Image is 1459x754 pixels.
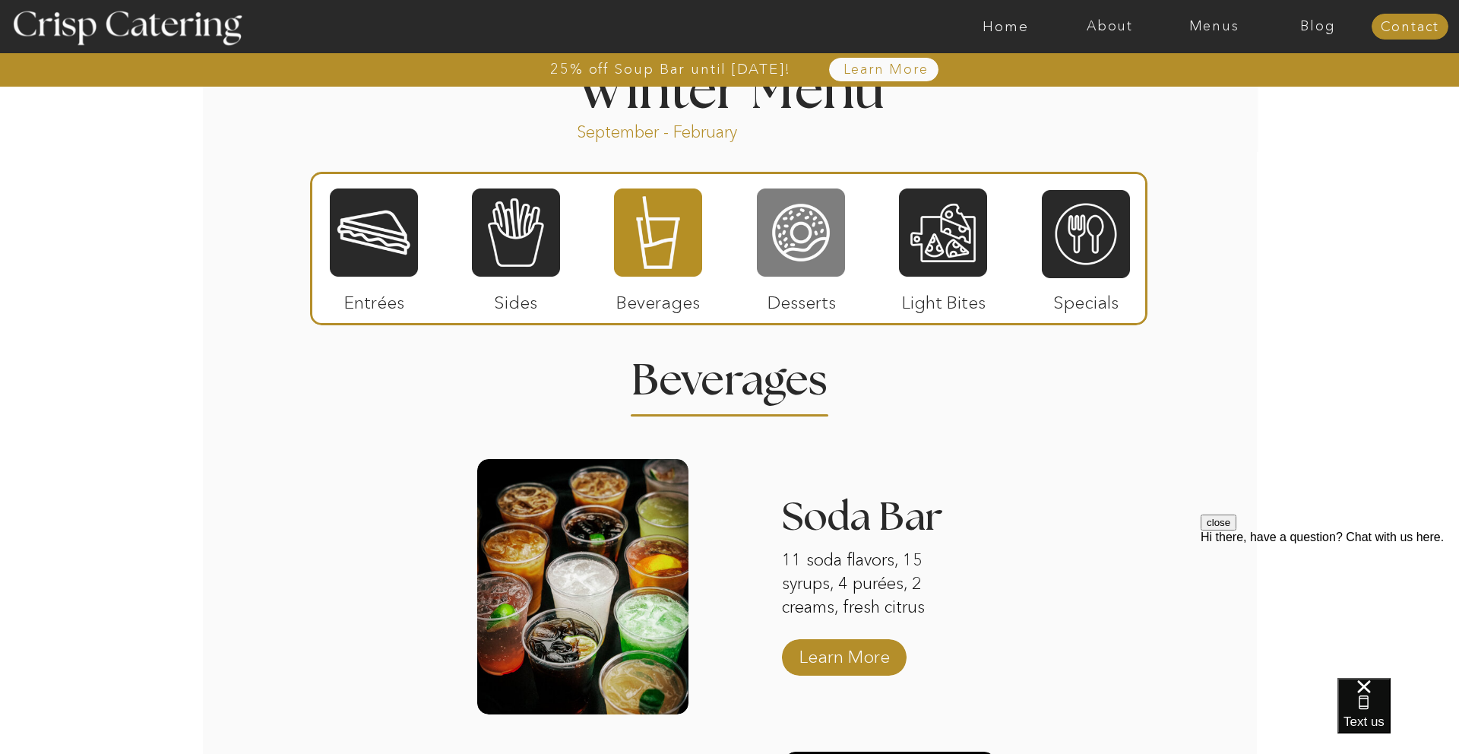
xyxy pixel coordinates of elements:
a: Learn More [794,631,895,675]
a: Contact [1372,20,1448,35]
p: Beverages [607,277,708,321]
a: Home [954,19,1058,34]
p: September - February [577,121,786,138]
iframe: podium webchat widget bubble [1337,678,1459,754]
p: Desserts [751,277,852,321]
a: Blog [1266,19,1370,34]
p: 11 soda flavors, 15 syrups, 4 purées, 2 creams, fresh citrus [782,549,971,622]
p: Sides [465,277,566,321]
a: 25% off Soup Bar until [DATE]! [495,62,846,77]
h1: Winter Menu [518,65,941,110]
h2: Beverages [631,360,828,389]
h3: Soda Bar [782,498,993,540]
p: Light Bites [893,277,994,321]
a: About [1058,19,1162,34]
a: Menus [1162,19,1266,34]
iframe: podium webchat widget prompt [1201,515,1459,697]
a: Learn More [808,62,964,78]
p: Entrées [324,277,425,321]
p: Specials [1035,277,1136,321]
